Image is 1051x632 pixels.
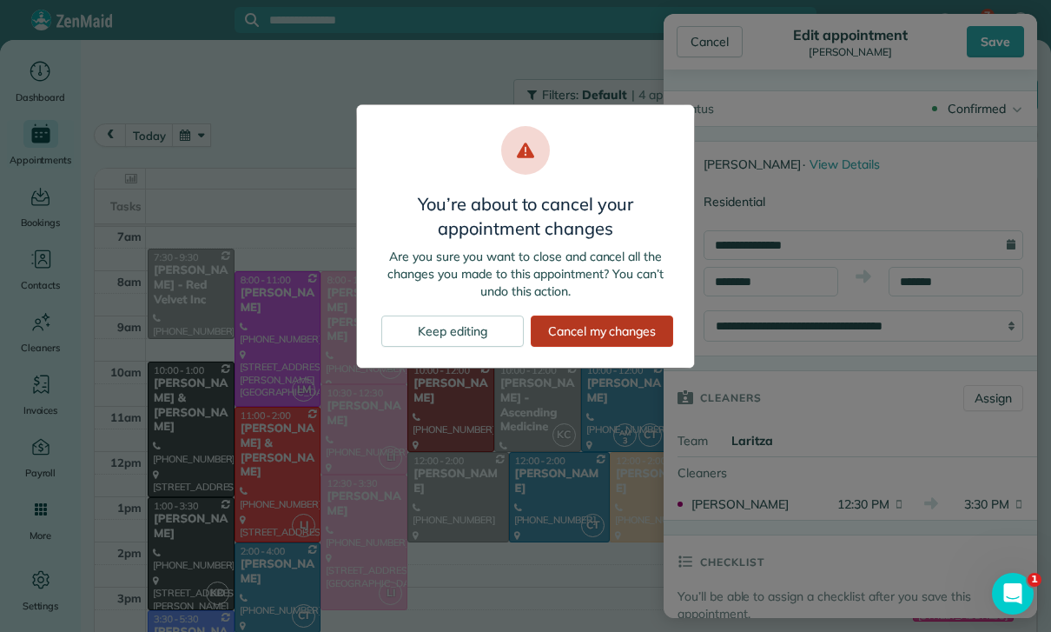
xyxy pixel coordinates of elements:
[378,248,673,300] p: Are you sure you want to close and cancel all the changes you made to this appointment? You can’t...
[378,192,673,241] h3: You’re about to cancel your appointment changes
[531,316,673,347] div: Cancel my changes
[1028,573,1041,587] span: 1
[992,573,1034,615] iframe: Intercom live chat
[381,316,524,347] div: Keep editing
